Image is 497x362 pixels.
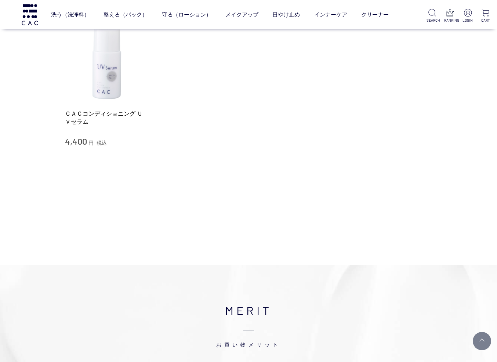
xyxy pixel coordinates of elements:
[225,5,258,25] a: メイクアップ
[65,110,149,126] a: ＣＡＣコンディショニング ＵＶセラム
[21,4,39,25] img: logo
[480,18,491,23] p: CART
[62,301,435,348] h2: MERIT
[462,9,474,23] a: LOGIN
[97,140,107,146] span: 税込
[480,9,491,23] a: CART
[162,5,211,25] a: 守る（ローション）
[104,5,148,25] a: 整える（パック）
[462,18,474,23] p: LOGIN
[272,5,300,25] a: 日やけ止め
[444,18,456,23] p: RANKING
[314,5,347,25] a: インナーケア
[427,18,438,23] p: SEARCH
[361,5,389,25] a: クリーナー
[427,9,438,23] a: SEARCH
[65,136,87,146] span: 4,400
[65,21,149,104] img: ＣＡＣコンディショニング ＵＶセラム
[51,5,90,25] a: 洗う（洗浄料）
[444,9,456,23] a: RANKING
[62,319,435,348] span: お買い物メリット
[88,140,94,146] span: 円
